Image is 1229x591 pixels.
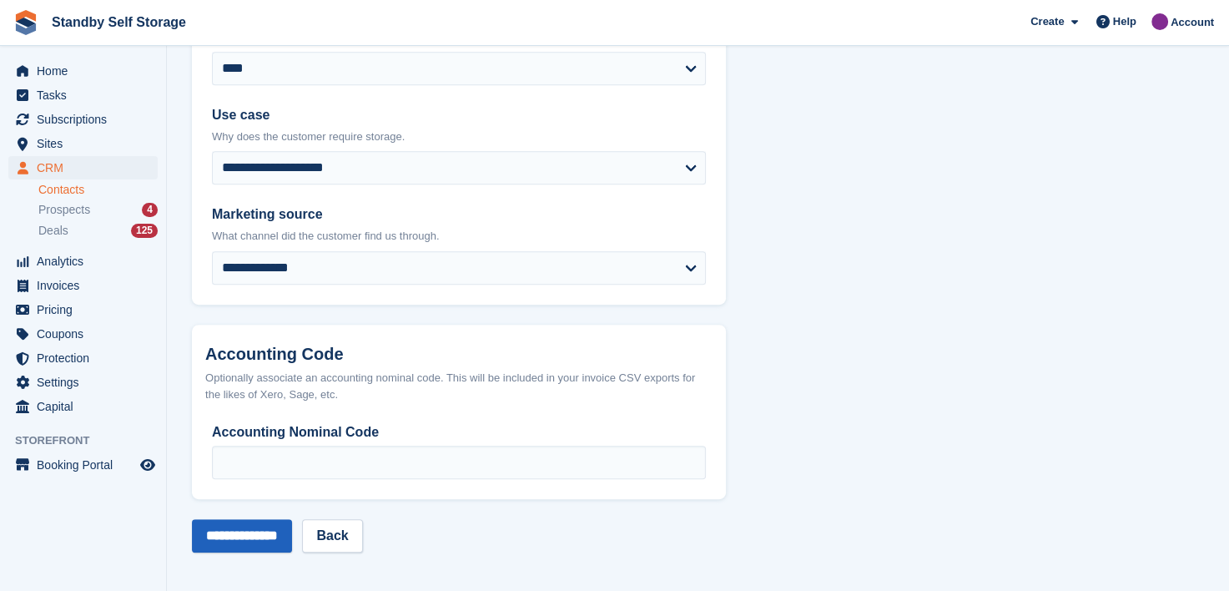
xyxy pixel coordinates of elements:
a: menu [8,346,158,370]
span: Booking Portal [37,453,137,477]
div: 125 [131,224,158,238]
a: menu [8,156,158,179]
span: Sites [37,132,137,155]
span: Create [1030,13,1064,30]
a: Contacts [38,182,158,198]
label: Use case [212,105,706,125]
a: menu [8,371,158,394]
img: Sue Ford [1151,13,1168,30]
a: menu [8,83,158,107]
a: Back [302,519,362,553]
a: menu [8,453,158,477]
a: menu [8,395,158,418]
p: What channel did the customer find us through. [212,228,706,245]
a: Prospects 4 [38,201,158,219]
span: Settings [37,371,137,394]
div: 4 [142,203,158,217]
label: Marketing source [212,205,706,225]
span: CRM [37,156,137,179]
h2: Accounting Code [205,345,713,364]
label: Accounting Nominal Code [212,422,706,442]
span: Analytics [37,250,137,273]
a: menu [8,132,158,155]
span: Protection [37,346,137,370]
a: Preview store [138,455,158,475]
a: menu [8,59,158,83]
span: Invoices [37,274,137,297]
a: menu [8,322,158,346]
span: Capital [37,395,137,418]
a: menu [8,274,158,297]
span: Prospects [38,202,90,218]
span: Coupons [37,322,137,346]
div: Optionally associate an accounting nominal code. This will be included in your invoice CSV export... [205,370,713,402]
span: Subscriptions [37,108,137,131]
a: Standby Self Storage [45,8,193,36]
span: Pricing [37,298,137,321]
span: Deals [38,223,68,239]
p: Why does the customer require storage. [212,129,706,145]
a: menu [8,298,158,321]
span: Storefront [15,432,166,449]
img: stora-icon-8386f47178a22dfd0bd8f6a31ec36ba5ce8667c1dd55bd0f319d3a0aa187defe.svg [13,10,38,35]
a: Deals 125 [38,222,158,240]
a: menu [8,250,158,273]
span: Home [37,59,137,83]
span: Account [1171,14,1214,31]
span: Tasks [37,83,137,107]
a: menu [8,108,158,131]
span: Help [1113,13,1136,30]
